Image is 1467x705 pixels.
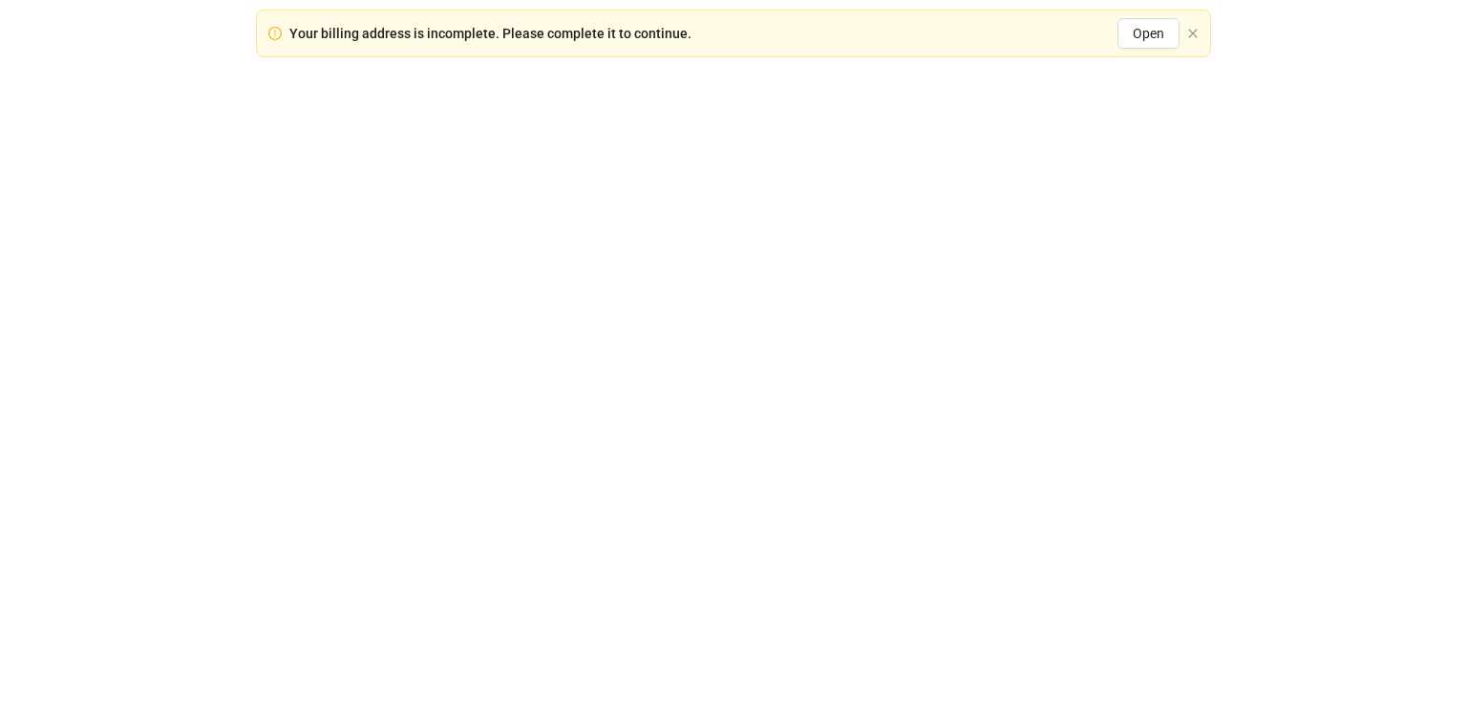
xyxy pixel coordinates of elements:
[1117,18,1180,49] button: Open
[289,23,691,44] div: Your billing address is incomplete. Please complete it to continue.
[268,27,282,40] span: exclamation-circle
[1187,28,1199,39] span: close
[1187,28,1199,40] button: close
[1133,26,1164,41] span: Open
